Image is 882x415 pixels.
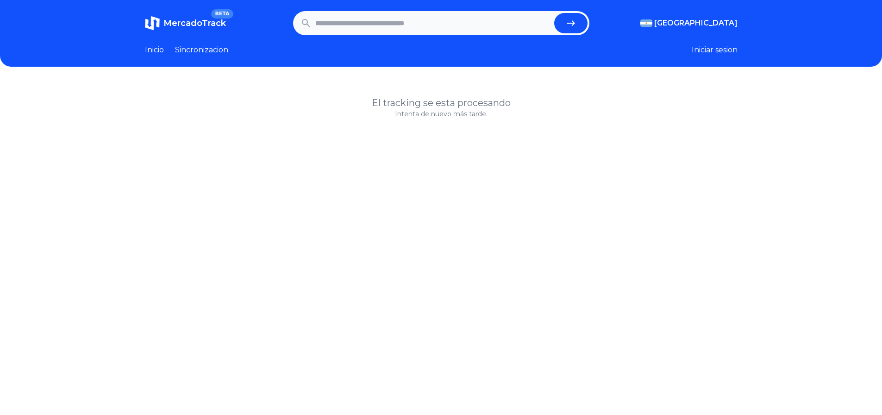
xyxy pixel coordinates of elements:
a: Inicio [145,44,164,56]
a: Sincronizacion [175,44,228,56]
img: Argentina [640,19,652,27]
img: MercadoTrack [145,16,160,31]
a: MercadoTrackBETA [145,16,226,31]
span: BETA [211,9,233,19]
button: [GEOGRAPHIC_DATA] [640,18,738,29]
p: Intenta de nuevo más tarde. [145,109,738,119]
span: MercadoTrack [163,18,226,28]
h1: El tracking se esta procesando [145,96,738,109]
span: [GEOGRAPHIC_DATA] [654,18,738,29]
button: Iniciar sesion [692,44,738,56]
